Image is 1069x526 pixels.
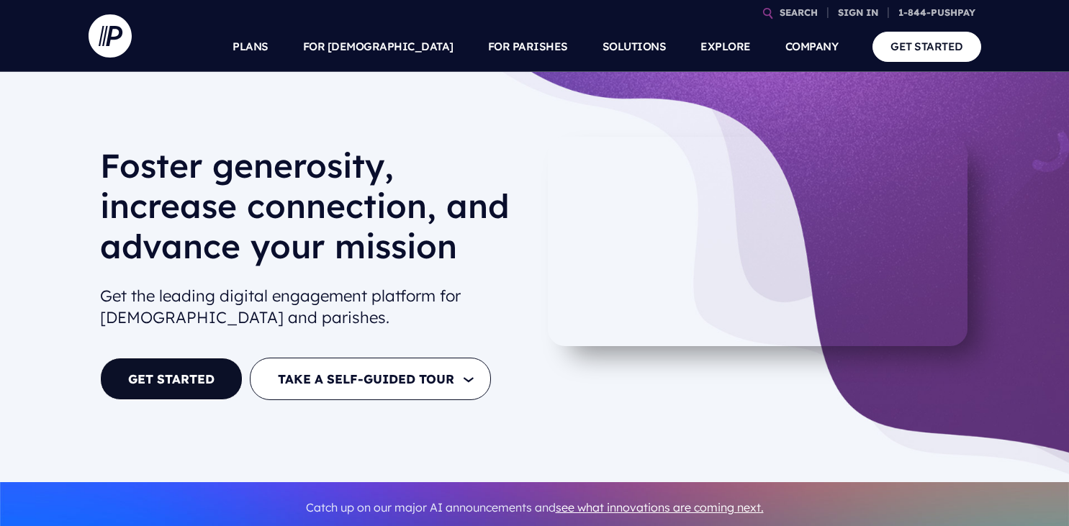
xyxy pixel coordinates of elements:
a: COMPANY [785,22,839,72]
h2: Get the leading digital engagement platform for [DEMOGRAPHIC_DATA] and parishes. [100,279,523,335]
p: Catch up on our major AI announcements and [100,491,970,524]
a: GET STARTED [100,358,243,400]
h1: Foster generosity, increase connection, and advance your mission [100,145,523,278]
a: see what innovations are coming next. [556,500,764,514]
a: FOR [DEMOGRAPHIC_DATA] [303,22,454,72]
a: PLANS [233,22,269,72]
a: SOLUTIONS [603,22,667,72]
a: GET STARTED [872,32,981,61]
button: TAKE A SELF-GUIDED TOUR [250,358,491,400]
a: FOR PARISHES [488,22,568,72]
a: EXPLORE [700,22,751,72]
